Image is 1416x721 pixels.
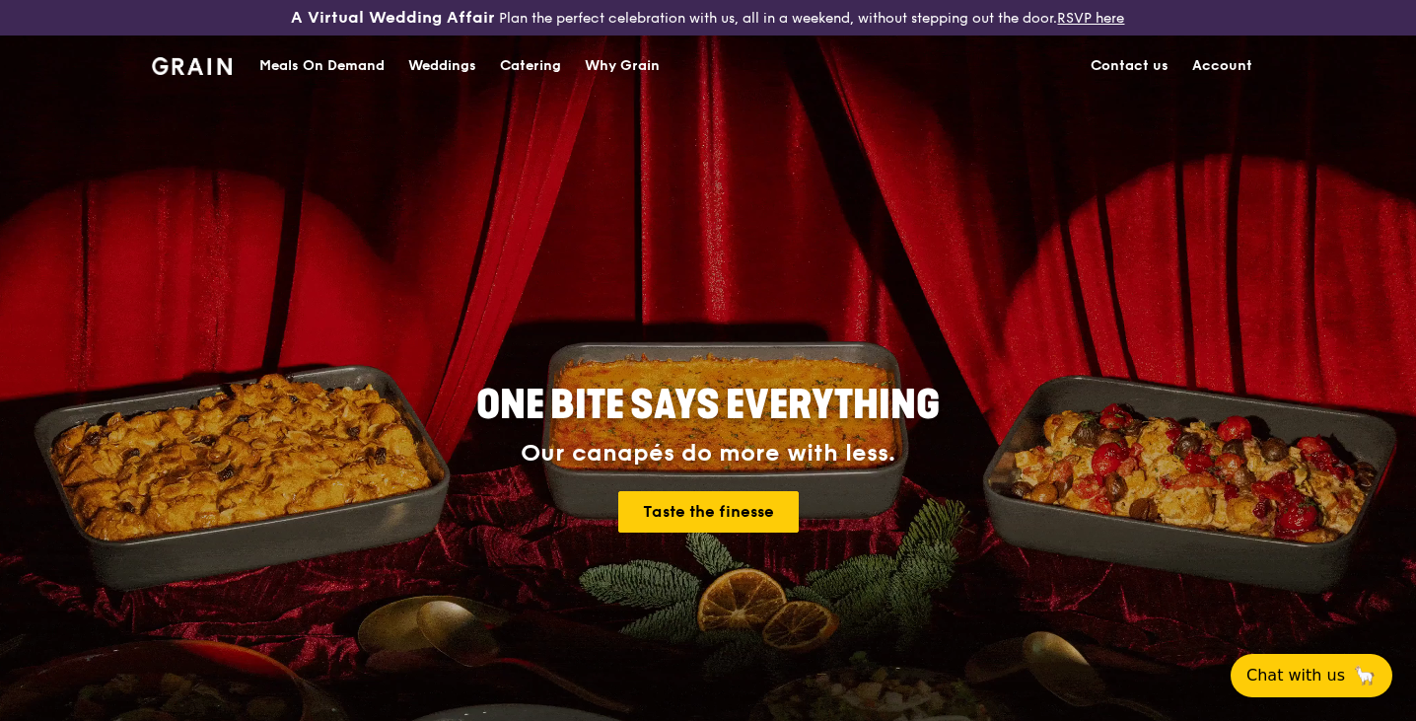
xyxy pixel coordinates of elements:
[152,35,232,94] a: GrainGrain
[1231,654,1392,697] button: Chat with us🦙
[585,36,660,96] div: Why Grain
[396,36,488,96] a: Weddings
[1079,36,1180,96] a: Contact us
[152,57,232,75] img: Grain
[236,8,1179,28] div: Plan the perfect celebration with us, all in a weekend, without stepping out the door.
[618,491,799,533] a: Taste the finesse
[259,36,385,96] div: Meals On Demand
[573,36,672,96] a: Why Grain
[353,440,1063,468] div: Our canapés do more with less.
[291,8,495,28] h3: A Virtual Wedding Affair
[500,36,561,96] div: Catering
[1246,664,1345,687] span: Chat with us
[1353,664,1377,687] span: 🦙
[476,382,940,429] span: ONE BITE SAYS EVERYTHING
[488,36,573,96] a: Catering
[408,36,476,96] div: Weddings
[1057,10,1124,27] a: RSVP here
[1180,36,1264,96] a: Account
